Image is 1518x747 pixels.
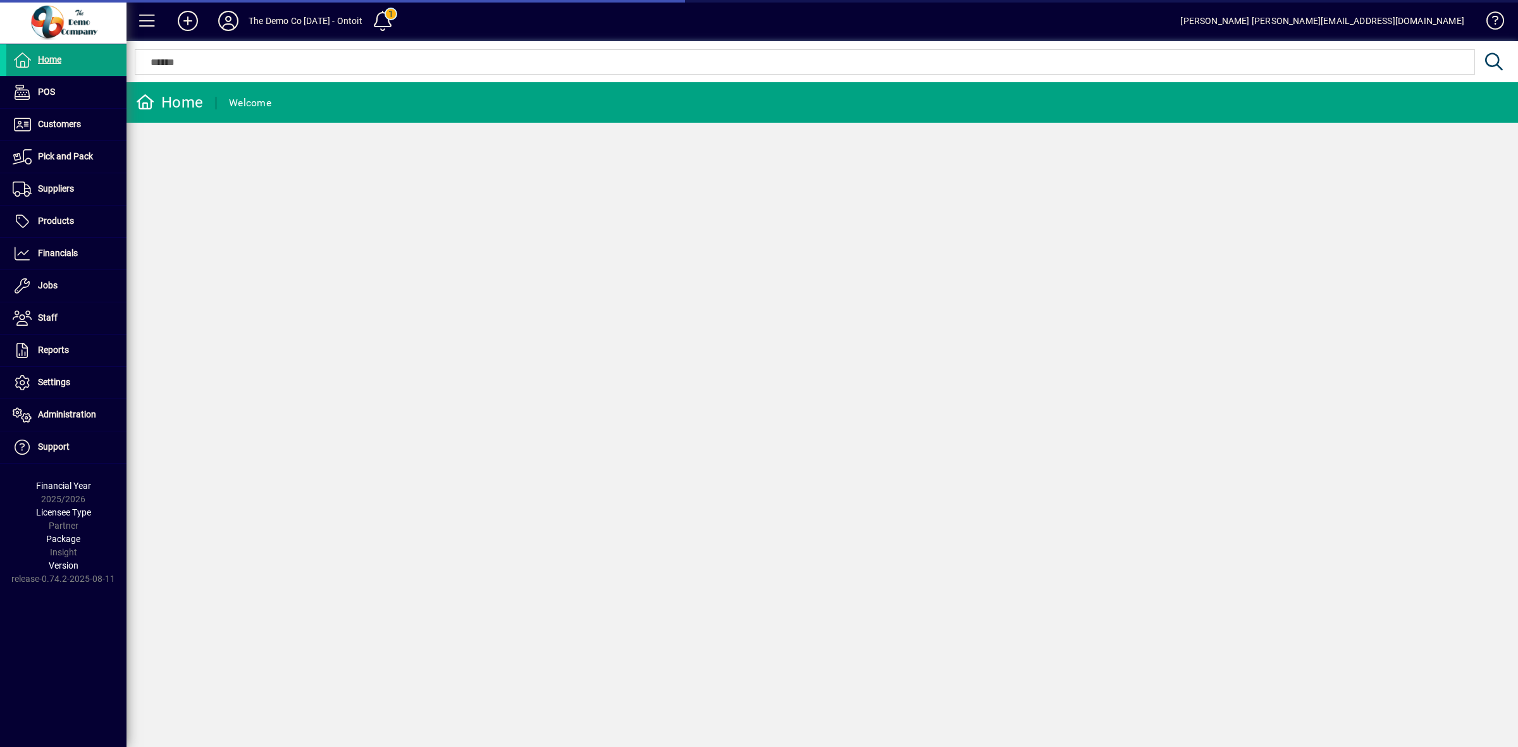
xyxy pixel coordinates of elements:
[6,173,126,205] a: Suppliers
[6,206,126,237] a: Products
[38,54,61,65] span: Home
[46,534,80,544] span: Package
[168,9,208,32] button: Add
[229,93,271,113] div: Welcome
[38,87,55,97] span: POS
[6,335,126,366] a: Reports
[38,216,74,226] span: Products
[38,441,70,452] span: Support
[6,77,126,108] a: POS
[38,151,93,161] span: Pick and Pack
[38,183,74,194] span: Suppliers
[36,481,91,491] span: Financial Year
[38,280,58,290] span: Jobs
[6,367,126,398] a: Settings
[38,312,58,323] span: Staff
[6,238,126,269] a: Financials
[38,119,81,129] span: Customers
[6,141,126,173] a: Pick and Pack
[38,248,78,258] span: Financials
[1180,11,1464,31] div: [PERSON_NAME] [PERSON_NAME][EMAIL_ADDRESS][DOMAIN_NAME]
[1477,3,1502,44] a: Knowledge Base
[38,345,69,355] span: Reports
[136,92,203,113] div: Home
[208,9,249,32] button: Profile
[6,109,126,140] a: Customers
[38,409,96,419] span: Administration
[6,270,126,302] a: Jobs
[249,11,362,31] div: The Demo Co [DATE] - Ontoit
[36,507,91,517] span: Licensee Type
[49,560,78,571] span: Version
[6,399,126,431] a: Administration
[38,377,70,387] span: Settings
[6,302,126,334] a: Staff
[6,431,126,463] a: Support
